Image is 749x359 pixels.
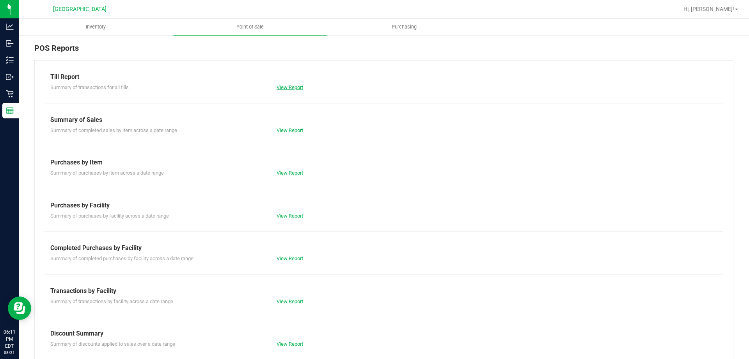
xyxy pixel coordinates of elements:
span: Summary of completed sales by item across a date range [50,127,177,133]
span: Summary of purchases by facility across a date range [50,213,169,219]
a: Purchasing [327,19,481,35]
span: Summary of transactions for all tills [50,84,129,90]
div: Purchases by Facility [50,201,717,210]
iframe: Resource center [8,296,31,320]
a: View Report [277,255,303,261]
a: View Report [277,127,303,133]
div: Till Report [50,72,717,82]
a: View Report [277,213,303,219]
span: Summary of completed purchases by facility across a date range [50,255,193,261]
a: View Report [277,84,303,90]
div: POS Reports [34,42,733,60]
inline-svg: Analytics [6,23,14,30]
a: View Report [277,298,303,304]
span: Summary of discounts applied to sales over a date range [50,341,175,347]
a: Point of Sale [173,19,327,35]
div: Discount Summary [50,329,717,338]
p: 08/21 [4,350,15,355]
a: View Report [277,341,303,347]
div: Purchases by Item [50,158,717,167]
div: Transactions by Facility [50,286,717,296]
a: View Report [277,170,303,176]
span: Summary of purchases by item across a date range [50,170,164,176]
inline-svg: Retail [6,90,14,98]
inline-svg: Inventory [6,56,14,64]
div: Completed Purchases by Facility [50,243,717,253]
span: Summary of transactions by facility across a date range [50,298,173,304]
inline-svg: Outbound [6,73,14,81]
span: [GEOGRAPHIC_DATA] [53,6,106,13]
span: Inventory [75,23,116,30]
span: Purchasing [381,23,427,30]
div: Summary of Sales [50,115,717,125]
inline-svg: Inbound [6,39,14,47]
span: Point of Sale [226,23,274,30]
p: 06:11 PM EDT [4,329,15,350]
a: Inventory [19,19,173,35]
inline-svg: Reports [6,107,14,114]
span: Hi, [PERSON_NAME]! [683,6,734,12]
